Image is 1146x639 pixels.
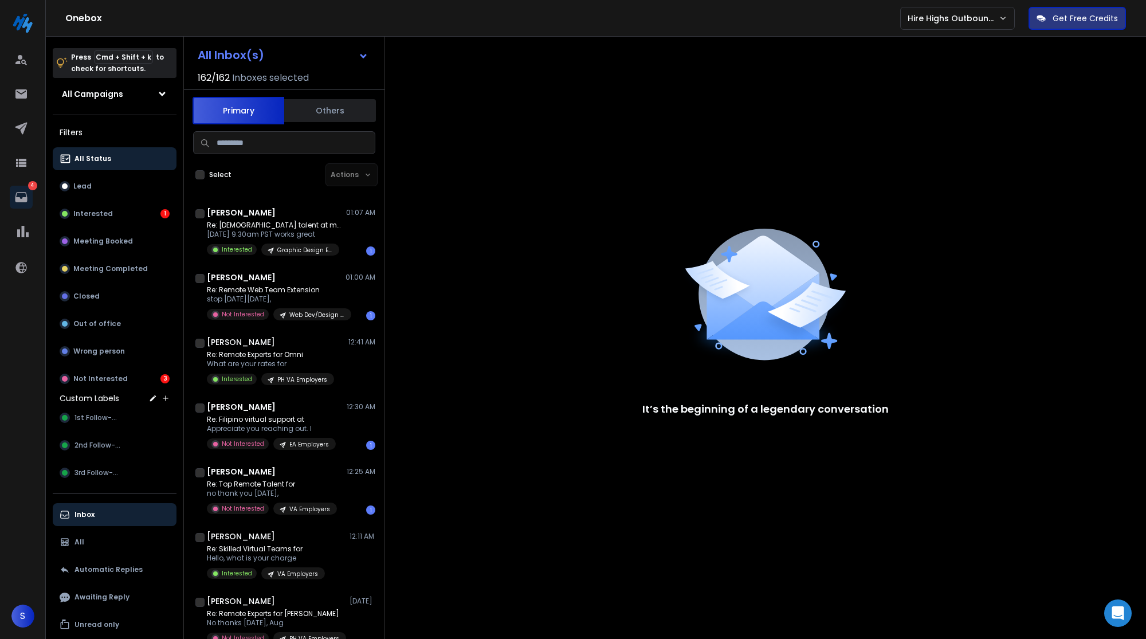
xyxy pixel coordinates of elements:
[11,11,34,34] img: logo
[71,52,164,75] p: Press to check for shortcuts.
[207,336,275,348] h1: [PERSON_NAME]
[53,461,176,484] button: 3rd Follow-up
[207,207,276,218] h1: [PERSON_NAME]
[207,544,325,554] p: Re: Skilled Virtual Teams for
[53,147,176,170] button: All Status
[222,440,264,448] p: Not Interested
[207,595,275,607] h1: [PERSON_NAME]
[207,221,344,230] p: Re: [DEMOGRAPHIC_DATA] talent at mobilads?
[65,11,900,25] h1: Onebox
[908,13,999,24] p: Hire Highs Outbound Engine
[289,440,329,449] p: EA Employers
[366,246,375,256] div: 1
[53,531,176,554] button: All
[198,49,264,61] h1: All Inbox(s)
[73,264,148,273] p: Meeting Completed
[160,209,170,218] div: 1
[53,613,176,636] button: Unread only
[53,406,176,429] button: 1st Follow-up
[207,480,337,489] p: Re: Top Remote Talent for
[207,295,344,304] p: stop [DATE][DATE],
[53,312,176,335] button: Out of office
[74,510,95,519] p: Inbox
[207,618,344,628] p: No thanks [DATE], Aug
[366,441,375,450] div: 1
[222,569,252,578] p: Interested
[53,285,176,308] button: Closed
[74,620,119,629] p: Unread only
[209,170,231,179] label: Select
[193,97,284,124] button: Primary
[207,285,344,295] p: Re: Remote Web Team Extension
[222,245,252,254] p: Interested
[347,467,375,476] p: 12:25 AM
[207,489,337,498] p: no thank you [DATE],
[53,434,176,457] button: 2nd Follow-up
[74,154,111,163] p: All Status
[350,532,375,541] p: 12:11 AM
[207,466,276,477] h1: [PERSON_NAME]
[53,558,176,581] button: Automatic Replies
[73,347,125,356] p: Wrong person
[348,338,375,347] p: 12:41 AM
[207,531,275,542] h1: [PERSON_NAME]
[222,310,264,319] p: Not Interested
[60,393,119,404] h3: Custom Labels
[207,350,334,359] p: Re: Remote Experts for Omni
[94,50,153,64] span: Cmd + Shift + k
[53,586,176,609] button: Awaiting Reply
[207,401,276,413] h1: [PERSON_NAME]
[350,597,375,606] p: [DATE]
[642,401,889,417] p: It’s the beginning of a legendary conversation
[53,340,176,363] button: Wrong person
[207,609,344,618] p: Re: Remote Experts for [PERSON_NAME]
[73,182,92,191] p: Lead
[73,292,100,301] p: Closed
[232,71,309,85] h3: Inboxes selected
[207,424,336,433] p: Appreciate you reaching out. I
[74,468,122,477] span: 3rd Follow-up
[207,230,344,239] p: [DATE] 9:30am PST works great
[207,359,334,368] p: What are your rates for
[53,175,176,198] button: Lead
[11,605,34,628] button: S
[207,272,276,283] h1: [PERSON_NAME]
[198,71,230,85] span: 162 / 162
[53,257,176,280] button: Meeting Completed
[160,374,170,383] div: 3
[53,124,176,140] h3: Filters
[10,186,33,209] a: 4
[1053,13,1118,24] p: Get Free Credits
[62,88,123,100] h1: All Campaigns
[189,44,378,66] button: All Inbox(s)
[346,273,375,282] p: 01:00 AM
[74,413,121,422] span: 1st Follow-up
[346,208,375,217] p: 01:07 AM
[53,503,176,526] button: Inbox
[222,504,264,513] p: Not Interested
[277,246,332,254] p: Graphic Design Employers
[53,202,176,225] button: Interested1
[74,593,129,602] p: Awaiting Reply
[53,83,176,105] button: All Campaigns
[277,375,327,384] p: PH VA Employers
[74,441,124,450] span: 2nd Follow-up
[53,367,176,390] button: Not Interested3
[73,319,121,328] p: Out of office
[73,374,128,383] p: Not Interested
[53,230,176,253] button: Meeting Booked
[277,570,318,578] p: VA Employers
[284,98,376,123] button: Others
[1104,599,1132,627] div: Open Intercom Messenger
[207,415,336,424] p: Re: Filipino virtual support at
[73,237,133,246] p: Meeting Booked
[207,554,325,563] p: Hello, what is your charge
[347,402,375,411] p: 12:30 AM
[28,181,37,190] p: 4
[73,209,113,218] p: Interested
[222,375,252,383] p: Interested
[366,311,375,320] div: 1
[74,565,143,574] p: Automatic Replies
[289,311,344,319] p: Web Dev/Design Employers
